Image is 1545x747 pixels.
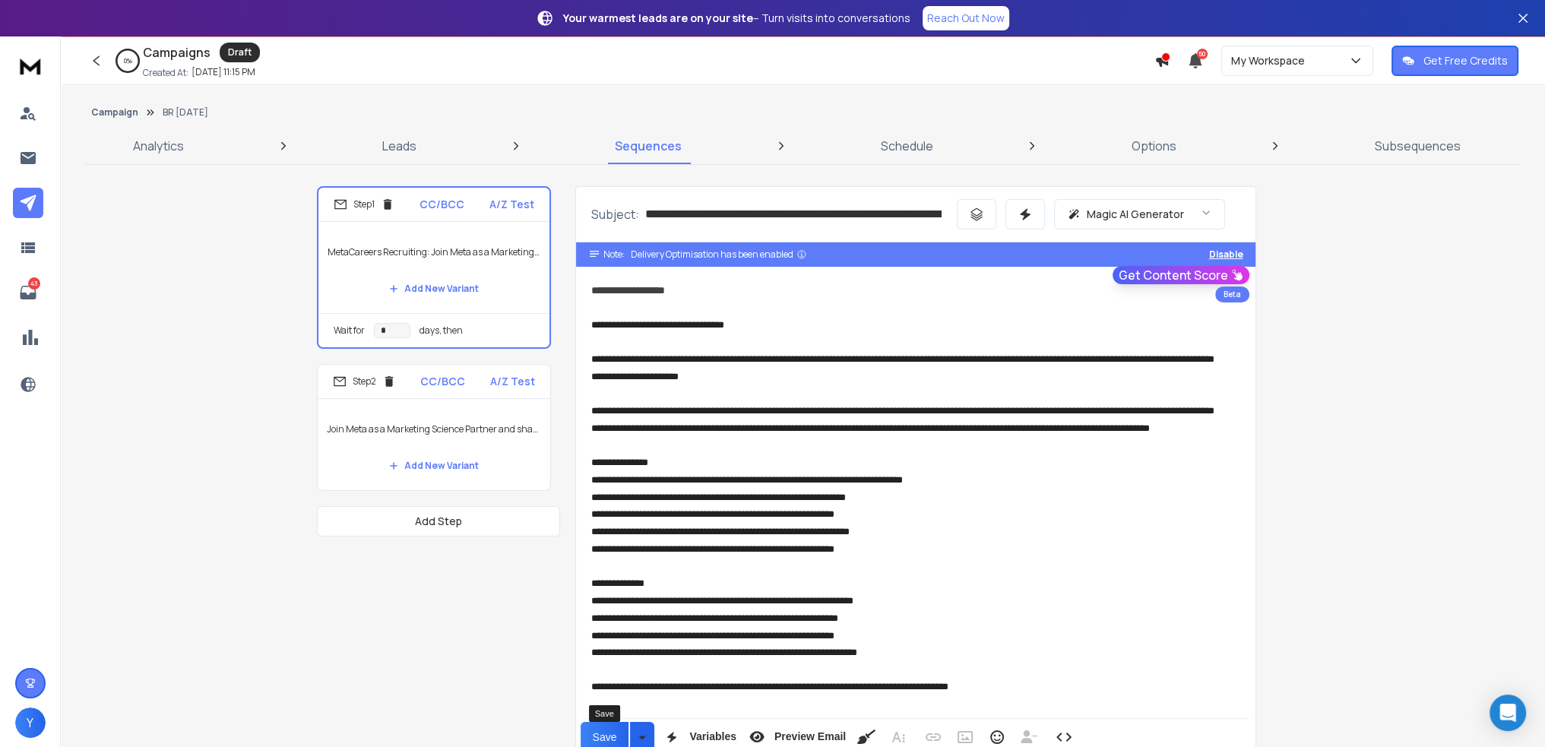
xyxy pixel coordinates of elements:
h1: Campaigns [143,43,211,62]
p: CC/BCC [420,374,465,389]
a: Leads [373,128,426,164]
p: Sequences [615,137,682,155]
p: [DATE] 11:15 PM [192,66,255,78]
li: Step1CC/BCCA/Z TestMetaCareers Recruiting: Join Meta as a Marketing Science Partner - {{location}... [317,186,551,349]
p: Subject: [591,205,639,223]
span: Note: [603,248,625,261]
button: Add Step [317,506,560,537]
button: Disable [1209,248,1243,261]
div: Save [589,705,620,722]
span: 50 [1197,49,1208,59]
p: A/Z Test [489,197,534,212]
p: MetaCareers Recruiting: Join Meta as a Marketing Science Partner - {{location}} [328,231,540,274]
p: BR [DATE] [163,106,208,119]
div: Step 1 [334,198,394,211]
div: Step 2 [333,375,396,388]
button: Get Free Credits [1391,46,1518,76]
p: Join Meta as a Marketing Science Partner and shape the future - {{location}} [327,408,541,451]
span: Preview Email [771,730,849,743]
p: A/Z Test [490,374,535,389]
p: Leads [382,137,416,155]
button: Y [15,707,46,738]
p: Subsequences [1375,137,1461,155]
p: My Workspace [1231,53,1311,68]
a: 43 [13,277,43,308]
p: Schedule [880,137,932,155]
a: Options [1122,128,1186,164]
button: Campaign [91,106,138,119]
span: Variables [686,730,739,743]
a: Analytics [124,128,193,164]
p: Get Free Credits [1423,53,1508,68]
strong: Your warmest leads are on your site [563,11,753,25]
p: 0 % [124,56,132,65]
p: Options [1132,137,1176,155]
p: Created At: [143,67,188,79]
p: Reach Out Now [927,11,1005,26]
button: Add New Variant [377,274,491,304]
button: Magic AI Generator [1054,199,1225,229]
div: Beta [1215,286,1249,302]
img: logo [15,52,46,80]
a: Sequences [606,128,691,164]
p: Magic AI Generator [1087,207,1184,222]
a: Reach Out Now [923,6,1009,30]
div: Delivery Optimisation has been enabled [631,248,807,261]
button: Get Content Score [1113,266,1249,284]
div: Draft [220,43,260,62]
div: Open Intercom Messenger [1490,695,1526,731]
p: – Turn visits into conversations [563,11,910,26]
p: days, then [419,324,463,337]
p: 43 [28,277,40,290]
a: Subsequences [1366,128,1470,164]
p: Analytics [133,137,184,155]
button: Add New Variant [377,451,491,481]
p: Wait for [334,324,365,337]
a: Schedule [871,128,942,164]
li: Step2CC/BCCA/Z TestJoin Meta as a Marketing Science Partner and shape the future - {{location}}Ad... [317,364,551,491]
p: CC/BCC [419,197,464,212]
